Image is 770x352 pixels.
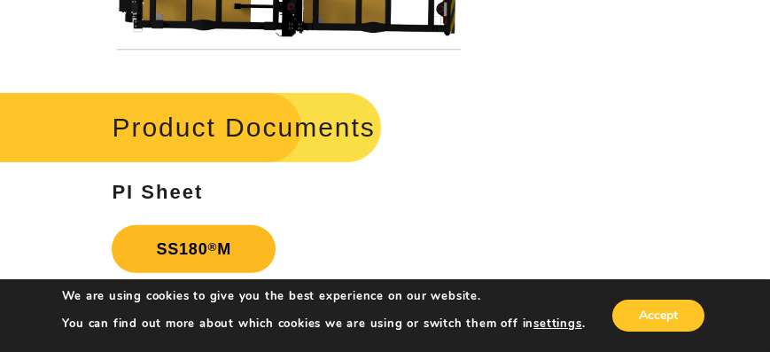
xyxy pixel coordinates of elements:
strong: PI Sheet [112,181,203,203]
button: settings [533,316,581,332]
a: SS180®M [112,225,276,273]
p: We are using cookies to give you the best experience on our website. [62,288,585,304]
button: Accept [612,300,704,332]
sup: ® [207,240,217,254]
p: You can find out more about which cookies we are using or switch them off in . [62,316,585,332]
